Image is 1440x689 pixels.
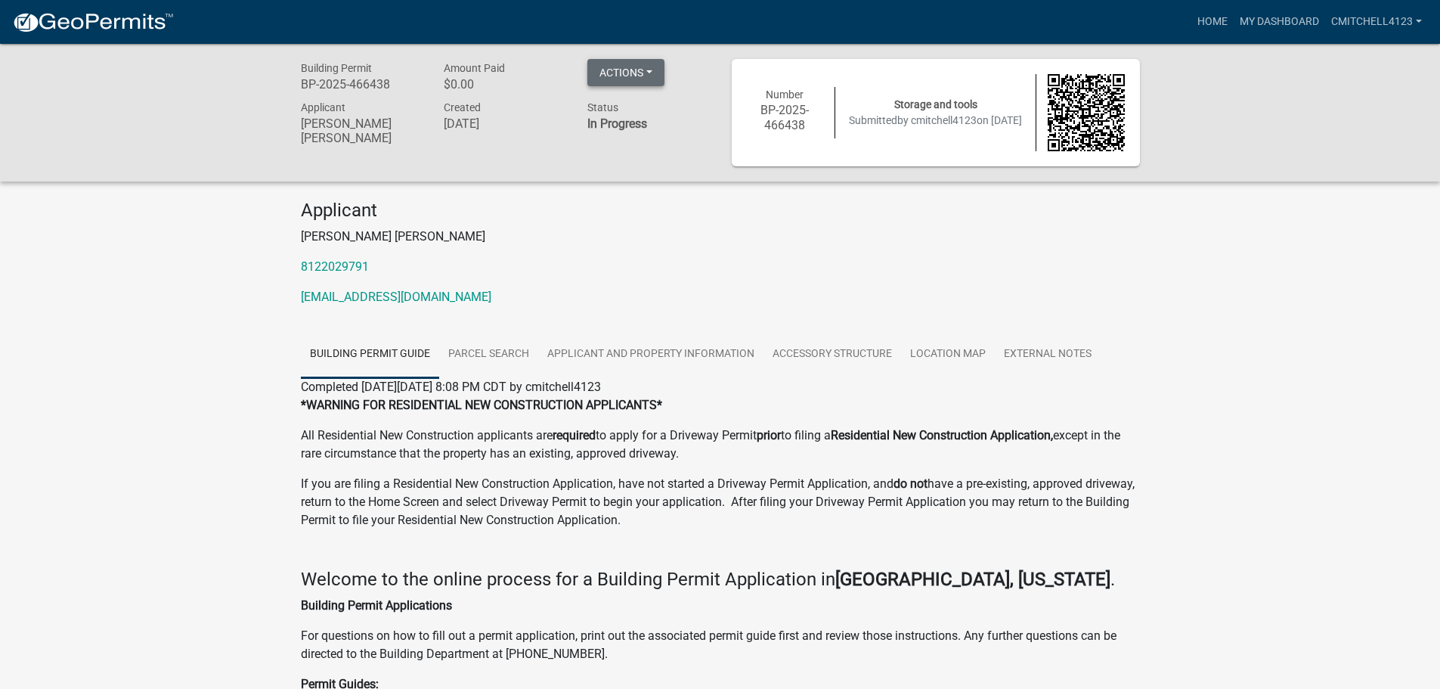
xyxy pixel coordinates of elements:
[301,228,1140,246] p: [PERSON_NAME] [PERSON_NAME]
[766,88,804,101] span: Number
[538,331,763,379] a: Applicant and Property Information
[1048,74,1125,151] img: QR code
[835,569,1110,590] strong: [GEOGRAPHIC_DATA], [US_STATE]
[301,259,369,274] a: 8122029791
[849,114,1022,126] span: Submitted on [DATE]
[301,569,1140,591] h4: Welcome to the online process for a Building Permit Application in .
[301,62,372,74] span: Building Permit
[587,101,618,113] span: Status
[901,331,995,379] a: Location Map
[444,77,565,92] h6: $0.00
[301,77,422,92] h6: BP-2025-466438
[301,331,439,379] a: Building Permit Guide
[995,331,1101,379] a: External Notes
[439,331,538,379] a: Parcel search
[757,428,781,442] strong: prior
[894,98,977,110] span: Storage and tools
[301,598,452,613] strong: Building Permit Applications
[444,101,481,113] span: Created
[301,290,491,304] a: [EMAIL_ADDRESS][DOMAIN_NAME]
[301,116,422,145] h6: [PERSON_NAME] [PERSON_NAME]
[301,200,1140,222] h4: Applicant
[301,627,1140,663] p: For questions on how to fill out a permit application, print out the associated permit guide firs...
[444,116,565,131] h6: [DATE]
[301,427,1140,463] p: All Residential New Construction applicants are to apply for a Driveway Permit to filing a except...
[301,380,601,394] span: Completed [DATE][DATE] 8:08 PM CDT by cmitchell4123
[1325,8,1428,36] a: cmitchell4123
[893,476,927,491] strong: do not
[587,116,647,131] strong: In Progress
[587,59,664,86] button: Actions
[301,398,662,412] strong: *WARNING FOR RESIDENTIAL NEW CONSTRUCTION APPLICANTS*
[1234,8,1325,36] a: My Dashboard
[444,62,505,74] span: Amount Paid
[301,475,1140,529] p: If you are filing a Residential New Construction Application, have not started a Driveway Permit ...
[553,428,596,442] strong: required
[831,428,1053,442] strong: Residential New Construction Application,
[747,103,824,132] h6: BP-2025-466438
[1191,8,1234,36] a: Home
[897,114,977,126] span: by cmitchell4123
[301,101,345,113] span: Applicant
[763,331,901,379] a: Accessory Structure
